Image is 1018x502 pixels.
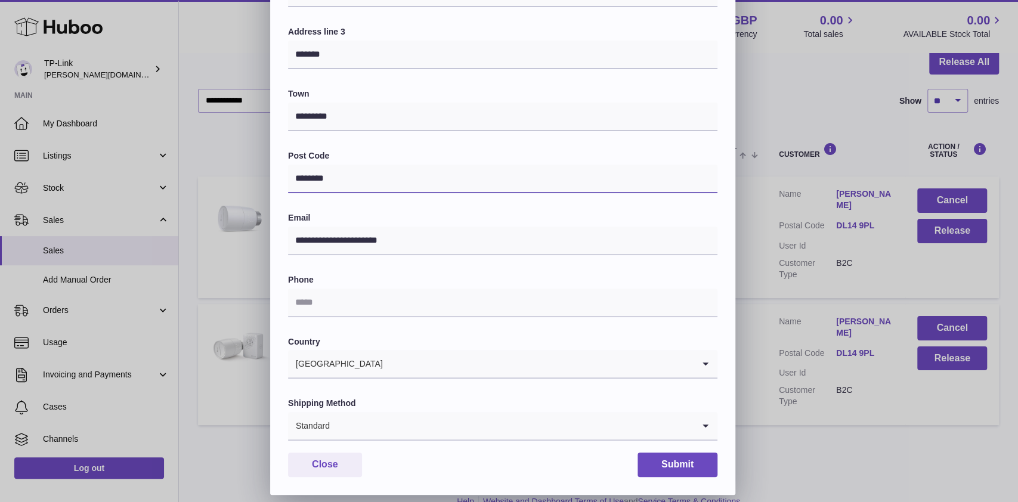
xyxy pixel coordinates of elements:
button: Submit [638,453,717,477]
label: Email [288,212,717,224]
label: Address line 3 [288,26,717,38]
input: Search for option [383,350,694,377]
div: Search for option [288,412,717,441]
span: Standard [288,412,330,439]
input: Search for option [330,412,694,439]
label: Shipping Method [288,398,717,409]
button: Close [288,453,362,477]
label: Town [288,88,717,100]
label: Country [288,336,717,348]
div: Search for option [288,350,717,379]
label: Phone [288,274,717,286]
label: Post Code [288,150,717,162]
span: [GEOGRAPHIC_DATA] [288,350,383,377]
